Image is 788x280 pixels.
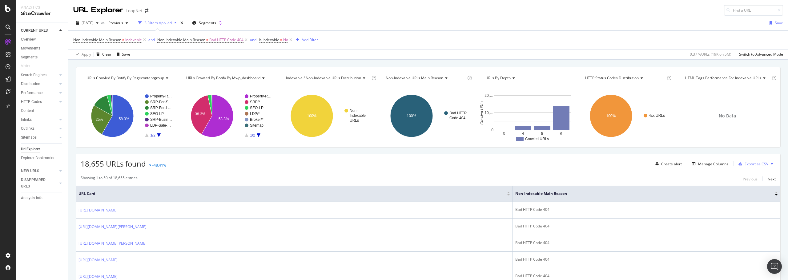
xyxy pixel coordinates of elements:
[515,207,778,212] div: Bad HTTP Code 404
[661,161,682,167] div: Create alert
[21,90,42,96] div: Performance
[190,18,219,28] button: Segments
[180,89,276,143] svg: A chart.
[541,132,543,136] text: 5
[21,72,58,78] a: Search Engines
[102,52,111,57] div: Clear
[585,75,639,81] span: HTTP Status Codes Distribution
[767,18,783,28] button: Save
[73,49,91,59] button: Apply
[653,159,682,169] button: Create alert
[185,73,271,83] h4: URLs Crawled By Botify By mwp_dashboard
[136,18,179,28] button: 3 Filters Applied
[449,111,467,115] text: Bad HTTP
[186,75,260,81] span: URLs Crawled By Botify By mwp_dashboard
[250,37,256,43] button: and
[386,75,443,81] span: Non-Indexable URLs Main Reason
[484,111,493,115] text: 10,…
[21,116,58,123] a: Inlinks
[380,89,476,143] div: A chart.
[114,49,130,59] button: Save
[515,191,766,196] span: Non-Indexable Main Reason
[21,36,36,43] div: Overview
[280,37,282,42] span: =
[384,73,466,83] h4: Non-Indexable URLs Main Reason
[78,207,118,213] a: [URL][DOMAIN_NAME]
[144,20,172,26] div: 3 Filters Applied
[21,116,32,123] div: Inlinks
[157,37,205,42] span: Non-Indexable Main Reason
[286,75,361,81] span: Indexable / Non-Indexable URLs distribution
[690,52,731,57] div: 0.37 % URLs ( 19K on 5M )
[579,89,675,143] div: A chart.
[698,161,728,167] div: Manage Columns
[21,36,64,43] a: Overview
[21,168,39,174] div: NEW URLS
[522,132,524,136] text: 4
[21,27,48,34] div: CURRENT URLS
[21,168,58,174] a: NEW URLS
[685,75,761,81] span: HTML Tags Performance for Indexable URLs
[250,100,260,104] text: SRP/*
[85,73,173,83] h4: URLs Crawled By Botify By pagecontentgroup
[560,132,562,136] text: 6
[689,160,728,168] button: Manage Columns
[122,52,130,57] div: Save
[78,257,118,263] a: [URL][DOMAIN_NAME]
[21,81,40,87] div: Distribution
[525,137,549,141] text: Crawled URLs
[745,161,768,167] div: Export as CSV
[21,54,64,61] a: Segments
[148,37,155,43] button: and
[206,37,208,42] span: =
[724,5,783,16] input: Find a URL
[150,123,171,128] text: LDP-Sale-…
[739,52,783,57] div: Switch to Advanced Mode
[283,36,288,44] span: No
[480,89,576,143] div: A chart.
[21,146,40,152] div: Url Explorer
[484,93,493,98] text: 20,…
[280,89,376,143] svg: A chart.
[21,72,46,78] div: Search Engines
[515,240,778,246] div: Bad HTTP Code 404
[719,113,736,119] span: No Data
[73,5,123,15] div: URL Explorer
[302,37,318,42] div: Add Filter
[81,175,138,183] div: Showing 1 to 50 of 18,655 entries
[250,117,263,122] text: Broker/*
[649,113,665,118] text: 4xx URLs
[148,37,155,42] div: and
[21,155,54,161] div: Explorer Bookmarks
[21,81,58,87] a: Distribution
[199,20,216,26] span: Segments
[21,134,37,141] div: Sitemaps
[250,94,271,98] text: Property-R…
[101,20,106,26] span: vs
[21,45,64,52] a: Movements
[81,159,146,169] span: 18,655 URLs found
[515,257,778,262] div: Bad HTTP Code 404
[515,223,778,229] div: Bad HTTP Code 404
[515,273,778,279] div: Bad HTTP Code 404
[179,20,184,26] div: times
[480,101,484,124] text: Crawled URLs
[86,75,164,81] span: URLs Crawled By Botify By pagecontentgroup
[73,37,121,42] span: Non-Indexable Main Reason
[126,8,142,14] div: LoopNet
[21,177,52,190] div: DISAPPEARED URLS
[106,20,123,26] span: Previous
[21,5,63,10] div: Analytics
[449,116,465,120] text: Code 404
[81,89,177,143] div: A chart.
[82,20,94,26] span: 2025 Aug. 22nd
[250,106,263,110] text: SEO-LP
[484,73,571,83] h4: URLs by Depth
[21,146,64,152] a: Url Explorer
[150,106,171,110] text: SRP-For-L…
[684,73,770,83] h4: HTML Tags Performance for Indexable URLs
[21,108,64,114] a: Content
[106,18,131,28] button: Previous
[250,123,263,128] text: Sitemap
